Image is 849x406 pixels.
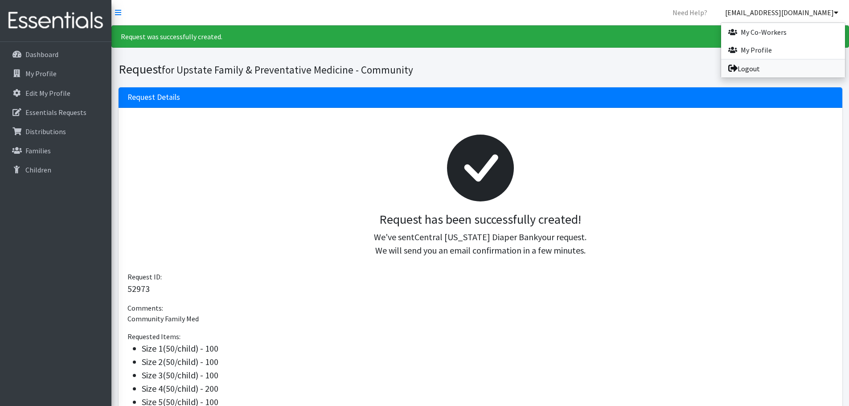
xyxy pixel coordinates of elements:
p: 52973 [127,282,833,295]
img: HumanEssentials [4,6,108,36]
span: Comments: [127,303,163,312]
a: Need Help? [665,4,714,21]
li: Size 1(50/child) - 100 [142,342,833,355]
a: Essentials Requests [4,103,108,121]
a: Edit My Profile [4,84,108,102]
a: Families [4,142,108,160]
h3: Request has been successfully created! [135,212,826,227]
p: My Profile [25,69,57,78]
p: We've sent your request. We will send you an email confirmation in a few minutes. [135,230,826,257]
a: Dashboard [4,45,108,63]
a: Children [4,161,108,179]
p: Children [25,165,51,174]
span: Central [US_STATE] Diaper Bank [414,231,538,242]
p: Dashboard [25,50,58,59]
a: My Profile [4,65,108,82]
small: for Upstate Family & Preventative Medicine - Community [162,63,413,76]
a: Distributions [4,123,108,140]
li: Size 4(50/child) - 200 [142,382,833,395]
p: Edit My Profile [25,89,70,98]
a: Logout [721,60,845,78]
a: My Profile [721,41,845,59]
span: Requested Items: [127,332,180,341]
li: Size 2(50/child) - 100 [142,355,833,369]
a: [EMAIL_ADDRESS][DOMAIN_NAME] [718,4,845,21]
h3: Request Details [127,93,180,102]
p: Families [25,146,51,155]
p: Essentials Requests [25,108,86,117]
p: Community Family Med [127,313,833,324]
a: My Co-Workers [721,23,845,41]
li: Size 3(50/child) - 100 [142,369,833,382]
div: Request was successfully created. [111,25,849,48]
h1: Request [119,62,477,77]
span: Request ID: [127,272,162,281]
p: Distributions [25,127,66,136]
